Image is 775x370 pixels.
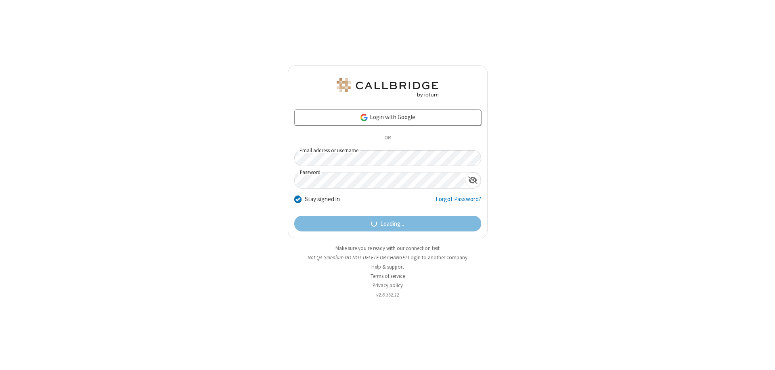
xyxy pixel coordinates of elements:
span: OR [381,132,394,144]
label: Stay signed in [305,195,340,204]
a: Privacy policy [373,282,403,289]
a: Login with Google [294,109,481,126]
input: Password [295,172,465,188]
a: Forgot Password? [436,195,481,210]
a: Make sure you're ready with our connection test [335,245,440,252]
span: Loading... [380,219,404,229]
button: Loading... [294,216,481,232]
div: Show password [465,172,481,187]
li: v2.6.352.12 [288,291,488,299]
img: google-icon.png [360,113,369,122]
li: Not QA Selenium DO NOT DELETE OR CHANGE? [288,254,488,261]
img: QA Selenium DO NOT DELETE OR CHANGE [335,78,440,97]
input: Email address or username [294,150,481,166]
iframe: Chat [755,349,769,364]
a: Terms of service [371,273,405,280]
a: Help & support [371,263,404,270]
button: Login to another company [408,254,467,261]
